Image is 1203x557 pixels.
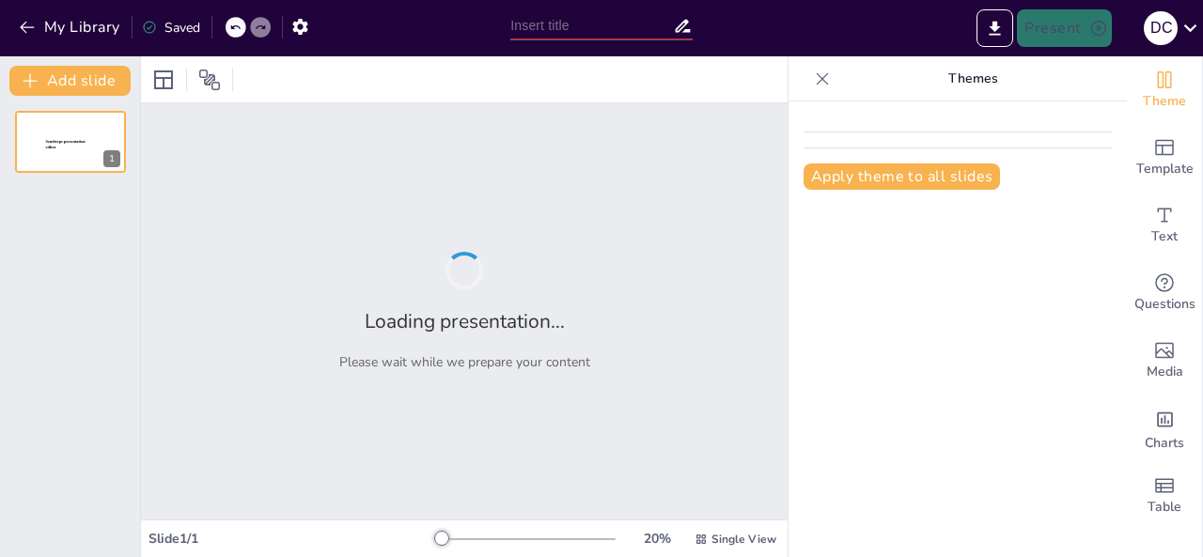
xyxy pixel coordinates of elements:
span: Questions [1134,294,1195,315]
div: Get real-time input from your audience [1127,259,1202,327]
span: Sendsteps presentation editor [46,140,86,150]
span: Text [1151,226,1178,247]
div: Saved [142,19,200,37]
div: Add ready made slides [1127,124,1202,192]
div: D C [1144,11,1178,45]
div: 1 [103,150,120,167]
button: Export to PowerPoint [976,9,1013,47]
button: D C [1144,9,1178,47]
div: Add a table [1127,462,1202,530]
p: Themes [837,56,1108,101]
button: Add slide [9,66,131,96]
button: My Library [14,12,128,42]
span: Single View [711,532,776,547]
div: Add images, graphics, shapes or video [1127,327,1202,395]
div: Layout [148,65,179,95]
button: Present [1017,9,1111,47]
span: Position [198,69,221,91]
span: Charts [1145,433,1184,454]
div: 1 [15,111,126,173]
h2: Loading presentation... [365,308,565,334]
div: Add text boxes [1127,192,1202,259]
span: Template [1136,159,1194,179]
input: Insert title [510,12,672,39]
p: Please wait while we prepare your content [339,353,590,371]
div: Slide 1 / 1 [148,530,435,548]
span: Table [1148,497,1181,518]
div: 20 % [634,530,680,548]
span: Media [1147,362,1183,382]
div: Add charts and graphs [1127,395,1202,462]
span: Theme [1143,91,1186,112]
button: Apply theme to all slides [804,163,1000,190]
div: Change the overall theme [1127,56,1202,124]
